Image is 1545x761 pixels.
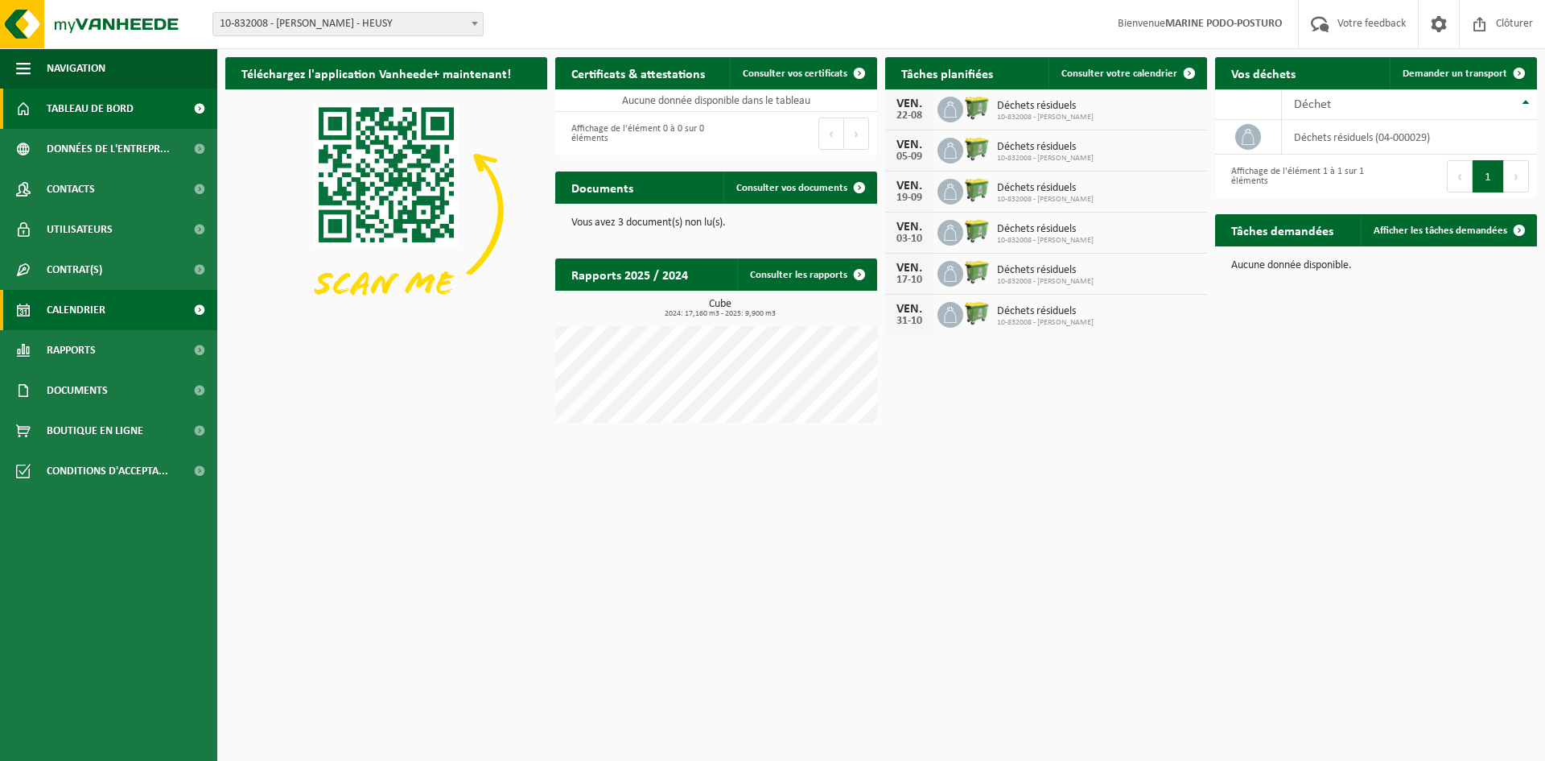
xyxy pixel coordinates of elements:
span: Conditions d'accepta... [47,451,168,491]
a: Consulter les rapports [737,258,875,291]
div: VEN. [893,180,925,192]
td: Aucune donnée disponible dans le tableau [555,89,877,112]
img: WB-0660-HPE-GN-50 [963,135,991,163]
img: WB-0660-HPE-GN-50 [963,94,991,122]
button: Previous [818,118,844,150]
h2: Certificats & attestations [555,57,721,89]
span: Afficher les tâches demandées [1374,225,1507,236]
p: Vous avez 3 document(s) non lu(s). [571,217,861,229]
a: Consulter vos certificats [730,57,875,89]
span: 10-832008 - MARINE GAYE PODO-POSTURO - HEUSY [212,12,484,36]
span: Déchets résiduels [997,264,1094,277]
img: Download de VHEPlus App [225,89,547,331]
div: 31-10 [893,316,925,327]
div: Affichage de l'élément 0 à 0 sur 0 éléments [563,116,708,151]
span: 10-832008 - MARINE GAYE PODO-POSTURO - HEUSY [213,13,483,35]
img: WB-0660-HPE-GN-50 [963,176,991,204]
div: VEN. [893,303,925,316]
a: Afficher les tâches demandées [1361,214,1535,246]
span: Déchets résiduels [997,305,1094,318]
div: 03-10 [893,234,925,245]
span: 10-832008 - [PERSON_NAME] [997,318,1094,328]
span: Rapports [47,330,96,370]
div: VEN. [893,97,925,110]
a: Consulter vos documents [723,172,875,204]
div: VEN. [893,262,925,275]
span: 10-832008 - [PERSON_NAME] [997,113,1094,122]
h2: Téléchargez l'application Vanheede+ maintenant! [225,57,527,89]
span: 10-832008 - [PERSON_NAME] [997,277,1094,287]
td: déchets résiduels (04-000029) [1282,120,1537,155]
h2: Rapports 2025 / 2024 [555,258,704,290]
span: Consulter vos documents [736,183,847,193]
span: Déchets résiduels [997,100,1094,113]
span: Calendrier [47,290,105,330]
span: Déchets résiduels [997,141,1094,154]
span: Boutique en ligne [47,411,143,451]
span: Données de l'entrepr... [47,129,170,169]
span: Contacts [47,169,95,209]
div: 19-09 [893,192,925,204]
h2: Tâches demandées [1215,214,1349,246]
img: WB-0660-HPE-GN-50 [963,217,991,245]
a: Demander un transport [1390,57,1535,89]
span: Déchets résiduels [997,223,1094,236]
div: VEN. [893,221,925,234]
div: VEN. [893,139,925,151]
h2: Tâches planifiées [885,57,1009,89]
span: Utilisateurs [47,209,113,250]
img: WB-0660-HPE-GN-50 [963,258,991,286]
button: Next [1504,160,1529,192]
strong: MARINE PODO-POSTURO [1165,18,1282,30]
div: 22-08 [893,110,925,122]
span: Navigation [47,48,105,89]
span: 10-832008 - [PERSON_NAME] [997,236,1094,246]
span: Consulter vos certificats [743,68,847,79]
span: 10-832008 - [PERSON_NAME] [997,154,1094,163]
p: Aucune donnée disponible. [1231,260,1521,271]
div: 05-09 [893,151,925,163]
span: Déchets résiduels [997,182,1094,195]
span: Contrat(s) [47,250,102,290]
span: Déchet [1294,98,1331,111]
h2: Vos déchets [1215,57,1312,89]
span: 10-832008 - [PERSON_NAME] [997,195,1094,205]
img: WB-0660-HPE-GN-50 [963,300,991,327]
button: Next [844,118,869,150]
span: Tableau de bord [47,89,134,129]
div: Affichage de l'élément 1 à 1 sur 1 éléments [1223,159,1368,194]
h2: Documents [555,172,649,203]
span: Consulter votre calendrier [1061,68,1177,79]
button: Previous [1447,160,1473,192]
span: 2024: 17,160 m3 - 2025: 9,900 m3 [563,310,877,318]
h3: Cube [563,299,877,318]
span: Demander un transport [1403,68,1507,79]
div: 17-10 [893,275,925,286]
button: 1 [1473,160,1504,192]
span: Documents [47,370,108,411]
a: Consulter votre calendrier [1049,57,1205,89]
